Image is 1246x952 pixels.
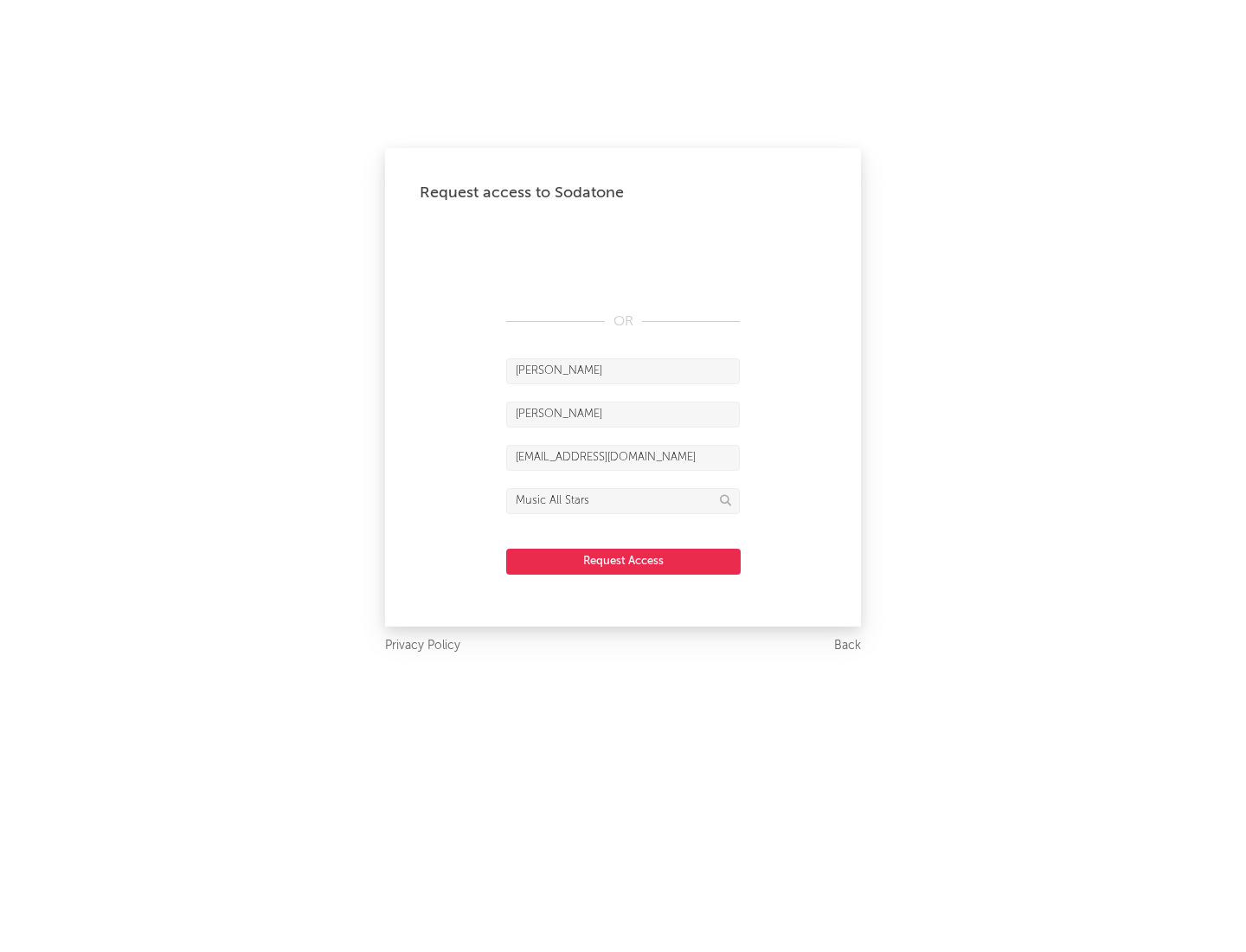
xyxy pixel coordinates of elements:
input: Email [506,445,740,471]
a: Privacy Policy [385,635,460,657]
button: Request Access [506,549,741,575]
div: OR [506,312,740,332]
input: Division [506,488,740,514]
input: Last Name [506,402,740,428]
input: First Name [506,358,740,384]
a: Back [834,635,861,657]
div: Request access to Sodatone [420,183,826,203]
